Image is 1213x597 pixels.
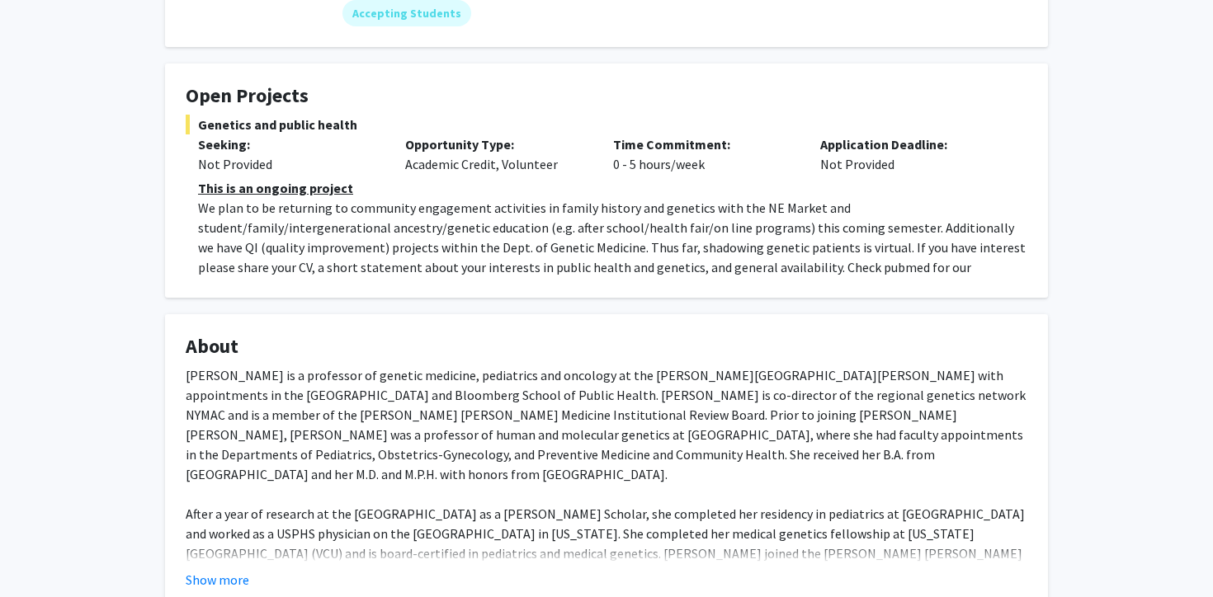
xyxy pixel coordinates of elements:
[198,180,353,196] u: This is an ongoing project
[601,134,808,174] div: 0 - 5 hours/week
[186,115,1027,134] span: Genetics and public health
[820,134,1003,154] p: Application Deadline:
[198,154,380,174] div: Not Provided
[613,134,795,154] p: Time Commitment:
[393,134,600,174] div: Academic Credit, Volunteer
[198,134,380,154] p: Seeking:
[186,570,249,590] button: Show more
[808,134,1015,174] div: Not Provided
[198,198,1027,297] p: We plan to be returning to community engagement activities in family history and genetics with th...
[12,523,70,585] iframe: Chat
[186,84,1027,108] h4: Open Projects
[405,134,588,154] p: Opportunity Type:
[186,335,1027,359] h4: About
